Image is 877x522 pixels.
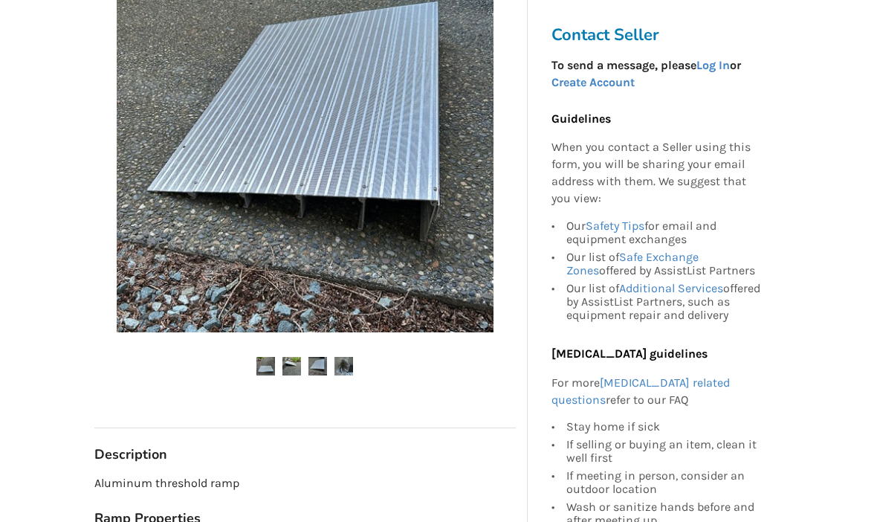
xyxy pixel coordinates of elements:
div: Stay home if sick [566,421,764,436]
img: wheelchair ramp (aluminum threshold ramp)-ramp-mobility-surrey-assistlist-listing [282,357,301,376]
p: Aluminum threshold ramp [94,475,516,492]
a: Safety Tips [586,219,644,233]
div: Our list of offered by AssistList Partners, such as equipment repair and delivery [566,280,764,322]
div: Our list of offered by AssistList Partners [566,248,764,280]
p: For more refer to our FAQ [551,375,764,409]
a: Additional Services [619,281,723,295]
a: Log In [696,58,730,72]
h3: Contact Seller [551,25,771,45]
p: When you contact a Seller using this form, you will be sharing your email address with them. We s... [551,140,764,207]
h3: Description [94,446,516,463]
img: wheelchair ramp (aluminum threshold ramp)-ramp-mobility-surrey-assistlist-listing [256,357,275,376]
b: Guidelines [551,112,611,126]
strong: To send a message, please or [551,58,741,89]
a: Safe Exchange Zones [566,250,699,277]
div: If selling or buying an item, clean it well first [566,436,764,468]
img: wheelchair ramp (aluminum threshold ramp)-ramp-mobility-surrey-assistlist-listing [334,357,353,376]
a: Create Account [551,75,635,89]
b: [MEDICAL_DATA] guidelines [551,347,708,361]
div: Our for email and equipment exchanges [566,219,764,248]
img: wheelchair ramp (aluminum threshold ramp)-ramp-mobility-surrey-assistlist-listing [308,357,327,376]
a: [MEDICAL_DATA] related questions [551,376,730,407]
div: If meeting in person, consider an outdoor location [566,468,764,499]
